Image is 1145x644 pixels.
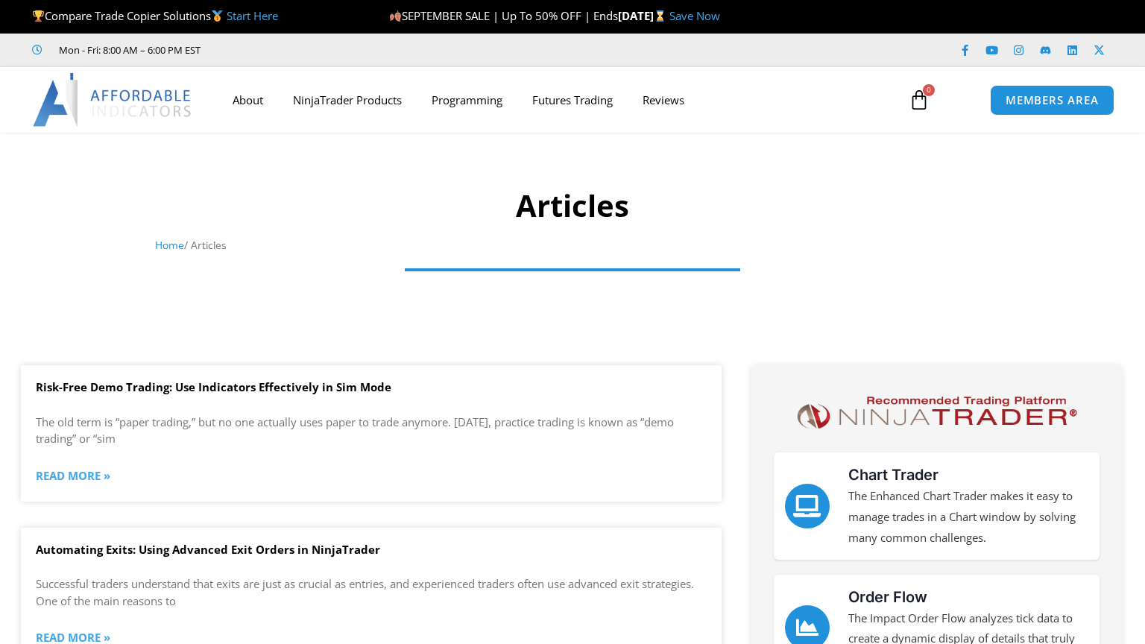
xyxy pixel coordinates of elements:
[36,414,707,447] p: The old term is “paper trading,” but no one actually uses paper to trade anymore. [DATE], practic...
[32,8,278,23] span: Compare Trade Copier Solutions
[212,10,223,22] img: 🥇
[155,238,184,252] a: Home
[654,10,666,22] img: ⌛
[417,83,517,117] a: Programming
[848,486,1088,549] p: The Enhanced Chart Trader makes it easy to manage trades in a Chart window by solving many common...
[278,83,417,117] a: NinjaTrader Products
[155,236,990,255] nav: Breadcrumb
[848,466,939,484] a: Chart Trader
[218,83,894,117] nav: Menu
[227,8,278,23] a: Start Here
[990,85,1114,116] a: MEMBERS AREA
[155,185,990,227] h1: Articles
[1006,95,1099,106] span: MEMBERS AREA
[36,379,391,394] a: Risk-Free Demo Trading: Use Indicators Effectively in Sim Mode
[618,8,669,23] strong: [DATE]
[218,83,278,117] a: About
[628,83,699,117] a: Reviews
[55,41,201,59] span: Mon - Fri: 8:00 AM – 6:00 PM EST
[848,588,927,606] a: Order Flow
[886,78,952,121] a: 0
[389,8,618,23] span: SEPTEMBER SALE | Up To 50% OFF | Ends
[669,8,720,23] a: Save Now
[33,73,193,127] img: LogoAI | Affordable Indicators – NinjaTrader
[790,391,1083,434] img: NinjaTrader Logo
[33,10,44,22] img: 🏆
[390,10,401,22] img: 🍂
[923,84,935,96] span: 0
[36,466,110,487] a: Read more about Risk-Free Demo Trading: Use Indicators Effectively in Sim Mode
[517,83,628,117] a: Futures Trading
[221,42,445,57] iframe: Customer reviews powered by Trustpilot
[36,542,380,557] a: Automating Exits: Using Advanced Exit Orders in NinjaTrader
[36,575,707,609] p: Successful traders understand that exits are just as crucial as entries, and experienced traders ...
[785,484,830,528] a: Chart Trader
